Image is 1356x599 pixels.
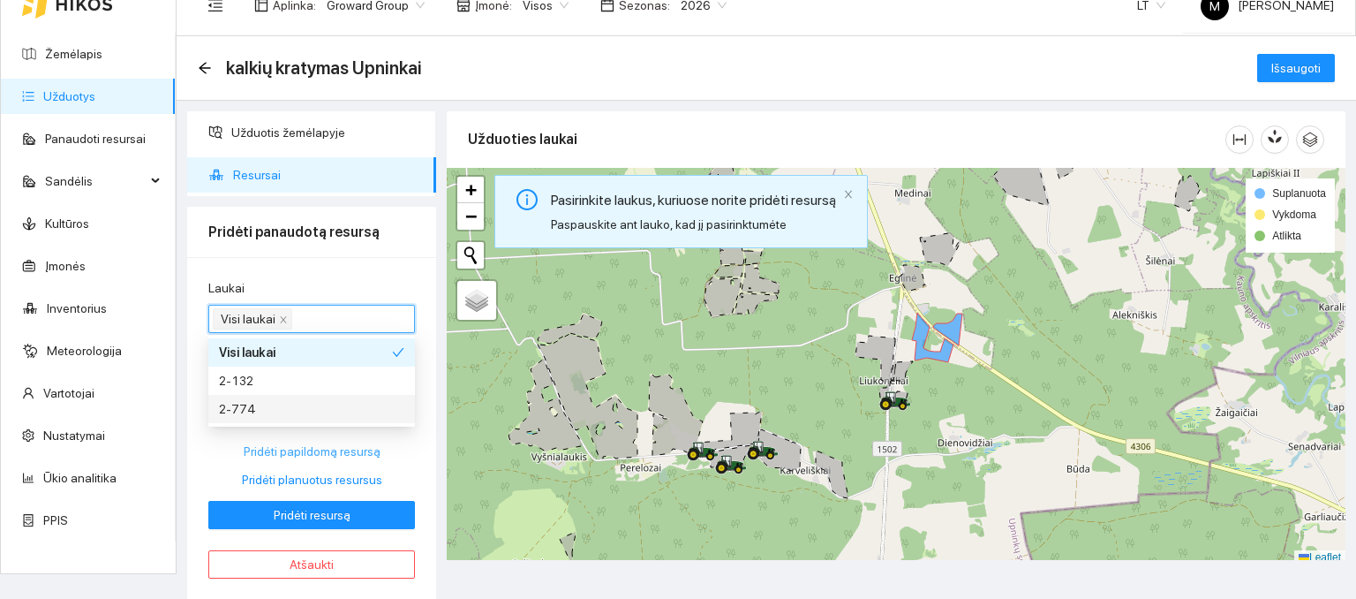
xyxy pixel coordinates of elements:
div: Paspauskite ant lauko, kad jį pasirinktumėte [551,215,836,234]
a: Panaudoti resursai [45,132,146,146]
span: Visi laukai [213,308,292,330]
a: Zoom in [457,177,484,203]
input: Laukai [296,308,299,330]
div: 2-132 [219,371,404,390]
span: close [279,315,288,325]
button: Initiate a new search [457,242,484,269]
button: Atšaukti [208,550,415,579]
a: Nustatymai [43,428,105,443]
div: Visi laukai [208,338,415,367]
a: Įmonės [45,259,86,273]
a: Kultūros [45,216,89,231]
span: Sandėlis [45,163,146,199]
div: 2-774 [219,399,404,419]
span: Vykdoma [1272,209,1316,221]
a: Vartotojai [43,386,94,400]
button: Pridėti planuotus resursus [208,466,415,494]
div: Užduoties laukai [468,114,1225,164]
label: Laukai [208,279,245,298]
span: Atlikta [1272,230,1301,242]
a: Layers [457,281,496,320]
span: Išsaugoti [1271,58,1321,78]
a: Inventorius [47,301,107,315]
span: Pridėti resursą [274,505,350,525]
button: Pridėti resursą [208,501,415,529]
span: Visi laukai [221,309,275,329]
a: Leaflet [1299,551,1341,564]
span: column-width [1226,133,1253,147]
span: arrow-left [198,61,212,75]
div: Atgal [198,61,212,76]
span: info-circle [516,189,538,210]
a: Ūkio analitika [43,471,117,485]
span: + [465,178,477,201]
a: Žemėlapis [45,47,102,61]
button: Išsaugoti [1257,54,1335,82]
span: Pridėti papildomą resursą [244,442,380,461]
a: Zoom out [457,203,484,230]
a: PPIS [43,513,68,527]
button: Pridėti papildomą resursą [208,437,415,466]
div: Visi laukai [219,343,392,362]
div: 2-774 [208,395,415,423]
div: Pridėti panaudotą resursą [208,207,415,257]
div: 2-132 [208,367,415,395]
span: Pridėti planuotus resursus [242,470,382,489]
button: column-width [1225,125,1254,154]
span: − [465,205,477,227]
button: close [843,189,854,201]
span: Resursai [233,157,422,193]
a: Meteorologija [47,344,122,358]
div: Pasirinkite laukus, kuriuose norite pridėti resursą [551,189,836,211]
a: Užduotys [43,89,95,103]
span: check [392,346,404,359]
span: Suplanuota [1272,187,1326,200]
span: Atšaukti [290,555,334,574]
span: kalkių kratymas Upninkai [226,54,422,82]
span: Užduotis žemėlapyje [231,115,422,150]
